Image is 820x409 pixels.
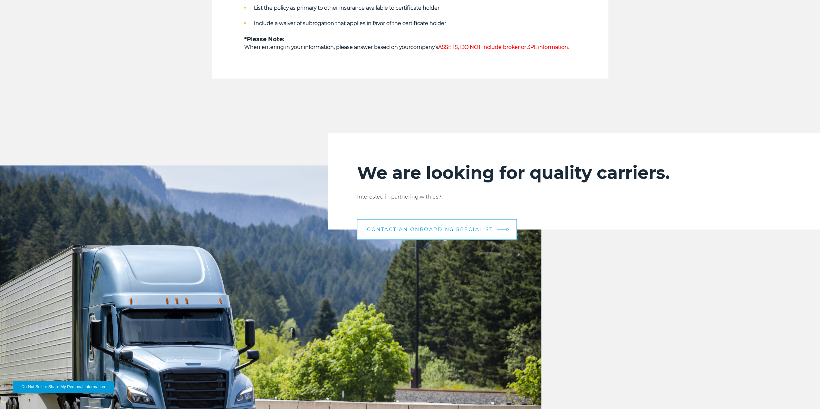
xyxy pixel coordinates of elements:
strong: company’s [410,44,569,50]
strong: *Please Note: [244,36,285,43]
iframe: Chat Widget [788,378,820,409]
h2: We are looking for quality carriers. [357,162,791,183]
strong: Include a waiver of subrogation that applies in favor of the certificate holder [254,20,446,26]
a: CONTACT AN ONBOARDING SPECIALIST arrow arrow [357,219,517,240]
button: Do Not Sell or Share My Personal Information [13,381,114,393]
strong: List the policy as primary to other insurance available to certificate holder [254,5,439,11]
p: Interested in partnering with us? [357,193,791,201]
img: arrow [506,228,509,231]
strong: When entering in your information, please answer based on your [244,44,410,50]
span: CONTACT AN ONBOARDING SPECIALIST [367,227,493,232]
span: ASSETS, DO NOT include broker or 3PL information. [438,44,569,50]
